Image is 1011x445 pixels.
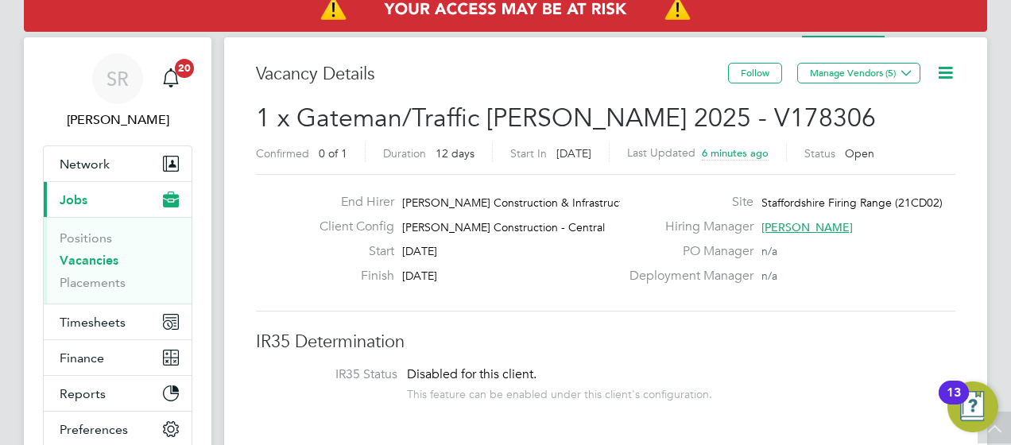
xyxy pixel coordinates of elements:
label: PO Manager [620,243,753,260]
a: Vacancies [60,253,118,268]
h3: IR35 Determination [256,331,955,354]
span: [PERSON_NAME] Construction - Central [402,220,605,234]
label: Client Config [307,219,394,235]
a: 20 [155,53,187,104]
span: Preferences [60,422,128,437]
div: This feature can be enabled under this client's configuration. [407,383,712,401]
a: Placements [60,275,126,290]
span: 1 x Gateman/Traffic [PERSON_NAME] 2025 - V178306 [256,103,876,133]
label: Hiring Manager [620,219,753,235]
span: Finance [60,350,104,366]
label: IR35 Status [272,366,397,383]
span: 0 of 1 [319,146,347,161]
span: 12 days [436,146,475,161]
span: Reports [60,386,106,401]
a: Positions [60,230,112,246]
span: n/a [761,269,777,283]
span: n/a [761,244,777,258]
button: Network [44,146,192,181]
span: Disabled for this client. [407,366,536,382]
label: Start [307,243,394,260]
button: Timesheets [44,304,192,339]
button: Jobs [44,182,192,217]
button: Finance [44,340,192,375]
label: Confirmed [256,146,309,161]
span: 20 [175,59,194,78]
button: Reports [44,376,192,411]
span: [DATE] [402,269,437,283]
button: Follow [728,63,782,83]
h3: Vacancy Details [256,63,728,86]
label: Site [620,194,753,211]
label: Last Updated [627,145,695,160]
span: Samantha Robinson [43,110,192,130]
span: SR [107,68,129,89]
span: [DATE] [556,146,591,161]
span: Network [60,157,110,172]
a: SR[PERSON_NAME] [43,53,192,130]
div: 13 [947,393,961,413]
span: Staffordshire Firing Range (21CD02) [761,195,943,210]
label: Status [804,146,835,161]
label: Finish [307,268,394,284]
label: End Hirer [307,194,394,211]
span: 6 minutes ago [702,146,769,160]
span: [PERSON_NAME] Construction & Infrastruct… [402,195,634,210]
label: Deployment Manager [620,268,753,284]
label: Start In [510,146,547,161]
span: Timesheets [60,315,126,330]
span: [PERSON_NAME] [761,220,853,234]
span: [DATE] [402,244,437,258]
div: Jobs [44,217,192,304]
label: Duration [383,146,426,161]
span: Jobs [60,192,87,207]
button: Manage Vendors (5) [797,63,920,83]
button: Open Resource Center, 13 new notifications [947,381,998,432]
span: Open [845,146,874,161]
